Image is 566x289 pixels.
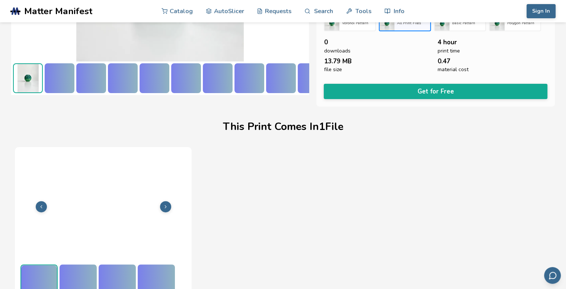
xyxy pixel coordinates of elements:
[435,16,450,31] img: Basic Pattern
[397,21,428,25] h3: All Print Files
[438,39,457,46] span: 4 hour
[438,48,460,54] span: print time
[342,21,373,25] h3: Voronoi Pattern
[438,67,469,73] span: material cost
[379,15,431,31] button: All Print FilesAll Print Files
[434,15,486,31] button: Basic PatternBasic Pattern
[324,16,339,31] img: Voronoi Pattern
[452,21,483,25] h3: Basic Pattern
[324,67,342,73] span: file size
[223,121,343,133] h1: This Print Comes In 1 File
[544,267,561,284] button: Send feedback via email
[527,4,556,18] button: Sign In
[489,15,541,31] button: Polygon PatternPolygon Pattern
[507,21,538,25] h3: Polygon Pattern
[324,48,350,54] span: downloads
[324,58,351,65] span: 13.79 MB
[24,6,92,16] span: Matter Manifest
[490,16,505,31] img: Polygon Pattern
[324,39,327,46] span: 0
[324,15,376,31] button: Voronoi PatternVoronoi Pattern
[438,58,450,65] span: 0.47
[380,16,394,31] img: All Print Files
[324,84,547,99] button: Get for Free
